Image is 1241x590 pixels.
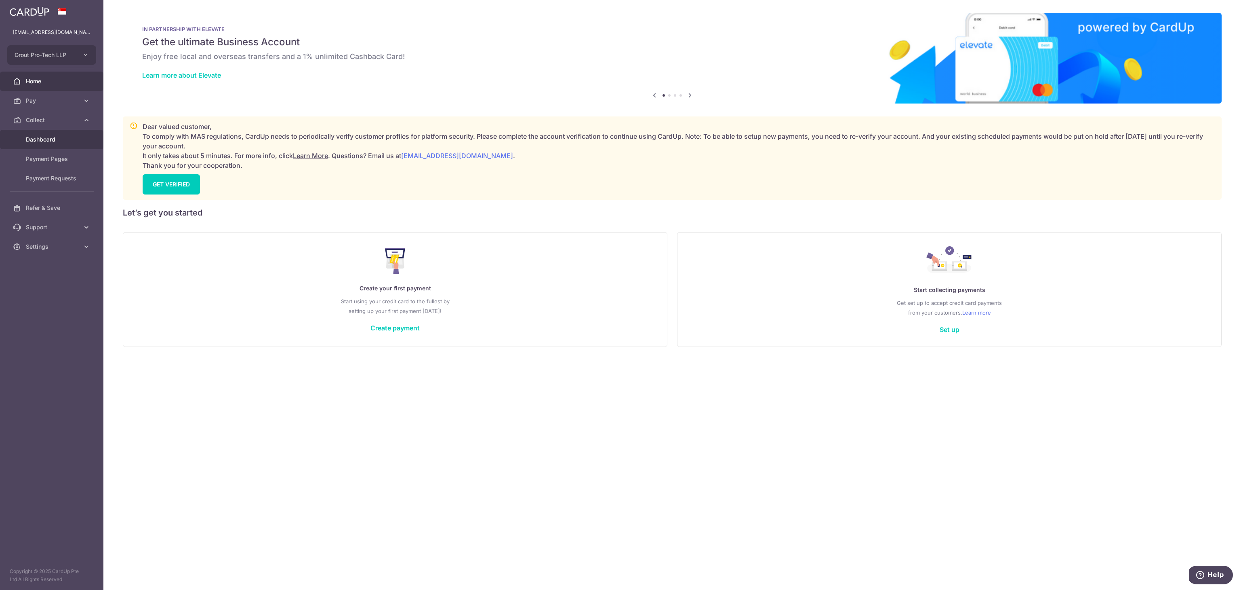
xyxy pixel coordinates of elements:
[401,152,513,160] a: [EMAIL_ADDRESS][DOMAIN_NAME]
[26,204,79,212] span: Refer & Save
[142,71,221,79] a: Learn more about Elevate
[142,26,1202,32] p: IN PARTNERSHIP WITH ELEVATE
[143,174,200,195] a: GET VERIFIED
[139,283,651,293] p: Create your first payment
[385,248,406,274] img: Make Payment
[940,326,959,334] a: Set up
[142,52,1202,61] h6: Enjoy free local and overseas transfers and a 1% unlimited Cashback Card!
[26,116,79,124] span: Collect
[26,243,79,251] span: Settings
[123,13,1222,104] img: Renovation banner
[26,155,79,163] span: Payment Pages
[10,6,49,16] img: CardUp
[13,28,90,36] p: [EMAIL_ADDRESS][DOMAIN_NAME]
[26,223,79,231] span: Support
[694,298,1205,317] p: Get set up to accept credit card payments from your customers.
[26,174,79,182] span: Payment Requests
[962,308,991,317] a: Learn more
[26,135,79,144] span: Dashboard
[142,36,1202,49] h5: Get the ultimate Business Account
[1189,566,1233,586] iframe: Opens a widget where you can find more information
[694,285,1205,295] p: Start collecting payments
[139,296,651,316] p: Start using your credit card to the fullest by setting up your first payment [DATE]!
[26,97,79,105] span: Pay
[7,45,96,65] button: Grout Pro-Tech LLP
[143,122,1215,170] p: Dear valued customer, To comply with MAS regulations, CardUp needs to periodically verify custome...
[926,246,972,275] img: Collect Payment
[293,152,328,160] a: Learn More
[123,206,1222,219] h5: Let’s get you started
[370,324,420,332] a: Create payment
[26,77,79,85] span: Home
[15,51,74,59] span: Grout Pro-Tech LLP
